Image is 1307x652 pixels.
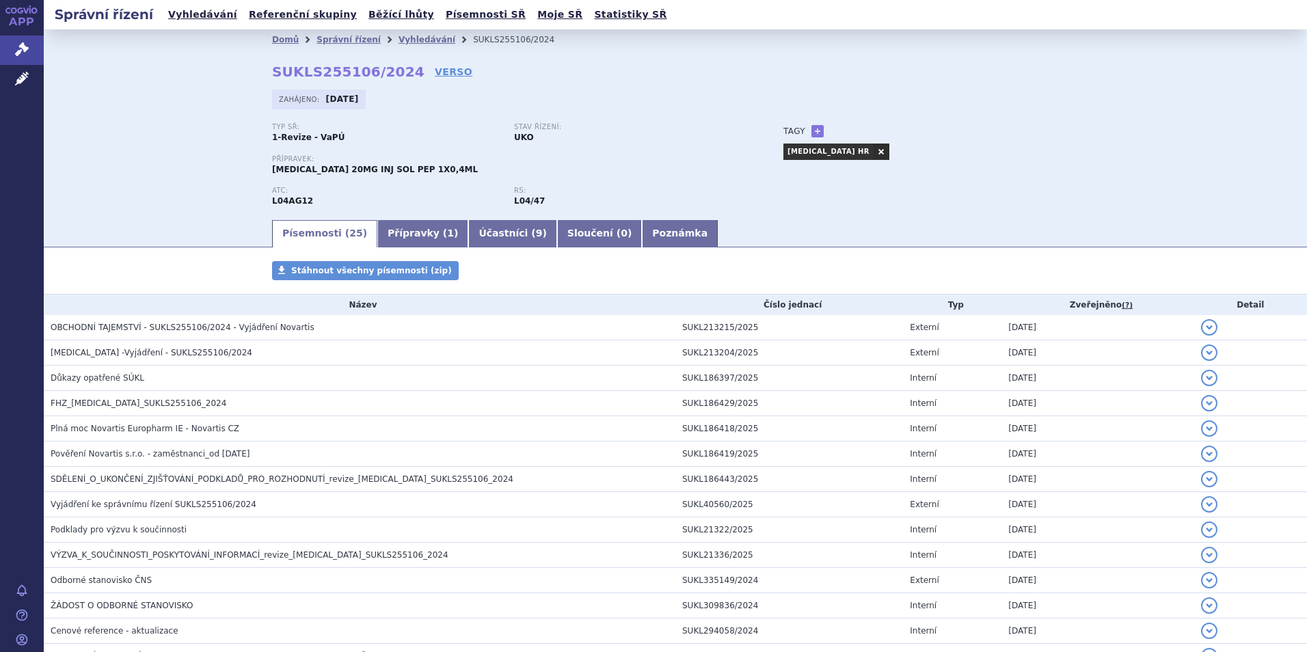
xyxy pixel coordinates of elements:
span: Interní [910,449,937,459]
td: SUKL186429/2025 [675,391,903,416]
span: 1 [447,228,454,239]
strong: SUKLS255106/2024 [272,64,425,80]
th: Detail [1194,295,1307,315]
strong: léčivé přípravky s obsahem léčivé látky ofatumumab (ATC L04AA52) [514,196,545,206]
p: Stav řízení: [514,123,742,131]
span: Pověření Novartis s.r.o. - zaměstnanci_od 12.03.2025 [51,449,250,459]
span: Externí [910,500,939,509]
h2: Správní řízení [44,5,164,24]
li: SUKLS255106/2024 [473,29,572,50]
a: Správní řízení [316,35,381,44]
span: Odborné stanovisko ČNS [51,575,152,585]
th: Typ [903,295,1001,315]
strong: UKO [514,133,534,142]
a: Sloučení (0) [557,220,642,247]
span: 25 [349,228,362,239]
td: [DATE] [1001,568,1194,593]
strong: [DATE] [326,94,359,104]
strong: OFATUMUMAB [272,196,313,206]
span: Externí [910,323,939,332]
span: Interní [910,525,937,534]
td: SUKL186397/2025 [675,366,903,391]
abbr: (?) [1122,301,1133,310]
td: [DATE] [1001,340,1194,366]
a: Statistiky SŘ [590,5,671,24]
td: SUKL186443/2025 [675,467,903,492]
td: SUKL294058/2024 [675,619,903,644]
td: [DATE] [1001,543,1194,568]
td: [DATE] [1001,391,1194,416]
span: ŽÁDOST O ODBORNÉ STANOVISKO [51,601,193,610]
span: Interní [910,550,937,560]
a: Písemnosti (25) [272,220,377,247]
span: Interní [910,373,937,383]
span: Plná moc Novartis Europharm IE - Novartis CZ [51,424,239,433]
td: SUKL213215/2025 [675,315,903,340]
button: detail [1201,446,1217,462]
th: Zveřejněno [1001,295,1194,315]
a: VERSO [435,65,472,79]
span: Interní [910,398,937,408]
button: detail [1201,547,1217,563]
th: Název [44,295,675,315]
span: Interní [910,601,937,610]
span: Podklady pro výzvu k součinnosti [51,525,187,534]
button: detail [1201,471,1217,487]
td: SUKL309836/2024 [675,593,903,619]
td: SUKL186418/2025 [675,416,903,442]
span: Externí [910,575,939,585]
td: [DATE] [1001,517,1194,543]
td: SUKL335149/2024 [675,568,903,593]
td: SUKL21322/2025 [675,517,903,543]
button: detail [1201,319,1217,336]
button: detail [1201,597,1217,614]
button: detail [1201,623,1217,639]
a: Písemnosti SŘ [442,5,530,24]
span: Zahájeno: [279,94,322,105]
span: VÝZVA_K_SOUČINNOSTI_POSKYTOVÁNÍ_INFORMACÍ_revize_ofatumumab_SUKLS255106_2024 [51,550,448,560]
button: detail [1201,395,1217,411]
th: Číslo jednací [675,295,903,315]
td: SUKL186419/2025 [675,442,903,467]
td: [DATE] [1001,619,1194,644]
span: 0 [621,228,628,239]
button: detail [1201,420,1217,437]
span: FHZ_ofatumumab_SUKLS255106_2024 [51,398,226,408]
a: Běžící lhůty [364,5,438,24]
span: OBCHODNÍ TAJEMSTVÍ - SUKLS255106/2024 - Vyjádření Novartis [51,323,314,332]
button: detail [1201,344,1217,361]
a: Přípravky (1) [377,220,468,247]
span: Externí [910,348,939,357]
a: Referenční skupiny [245,5,361,24]
a: Vyhledávání [399,35,455,44]
td: [DATE] [1001,442,1194,467]
td: [DATE] [1001,315,1194,340]
a: Vyhledávání [164,5,241,24]
span: SDĚLENÍ_O_UKONČENÍ_ZJIŠŤOVÁNÍ_PODKLADŮ_PRO_ROZHODNUTÍ_revize_ofatumumab_SUKLS255106_2024 [51,474,513,484]
a: Moje SŘ [533,5,587,24]
span: Důkazy opatřené SÚKL [51,373,144,383]
td: [DATE] [1001,416,1194,442]
td: [DATE] [1001,467,1194,492]
button: detail [1201,370,1217,386]
a: Stáhnout všechny písemnosti (zip) [272,261,459,280]
a: + [811,125,824,137]
p: Typ SŘ: [272,123,500,131]
button: detail [1201,521,1217,538]
button: detail [1201,496,1217,513]
td: [DATE] [1001,492,1194,517]
a: Poznámka [642,220,718,247]
span: Interní [910,474,937,484]
span: Cenové reference - aktualizace [51,626,178,636]
p: ATC: [272,187,500,195]
span: Vyjádření ke správnímu řízení SUKLS255106/2024 [51,500,256,509]
td: SUKL40560/2025 [675,492,903,517]
span: Interní [910,626,937,636]
a: [MEDICAL_DATA] HR [783,144,873,160]
span: Stáhnout všechny písemnosti (zip) [291,266,452,275]
span: Interní [910,424,937,433]
td: [DATE] [1001,593,1194,619]
a: Účastníci (9) [468,220,556,247]
span: [MEDICAL_DATA] 20MG INJ SOL PEP 1X0,4ML [272,165,478,174]
span: Ofatumumab -Vyjádření - SUKLS255106/2024 [51,348,252,357]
